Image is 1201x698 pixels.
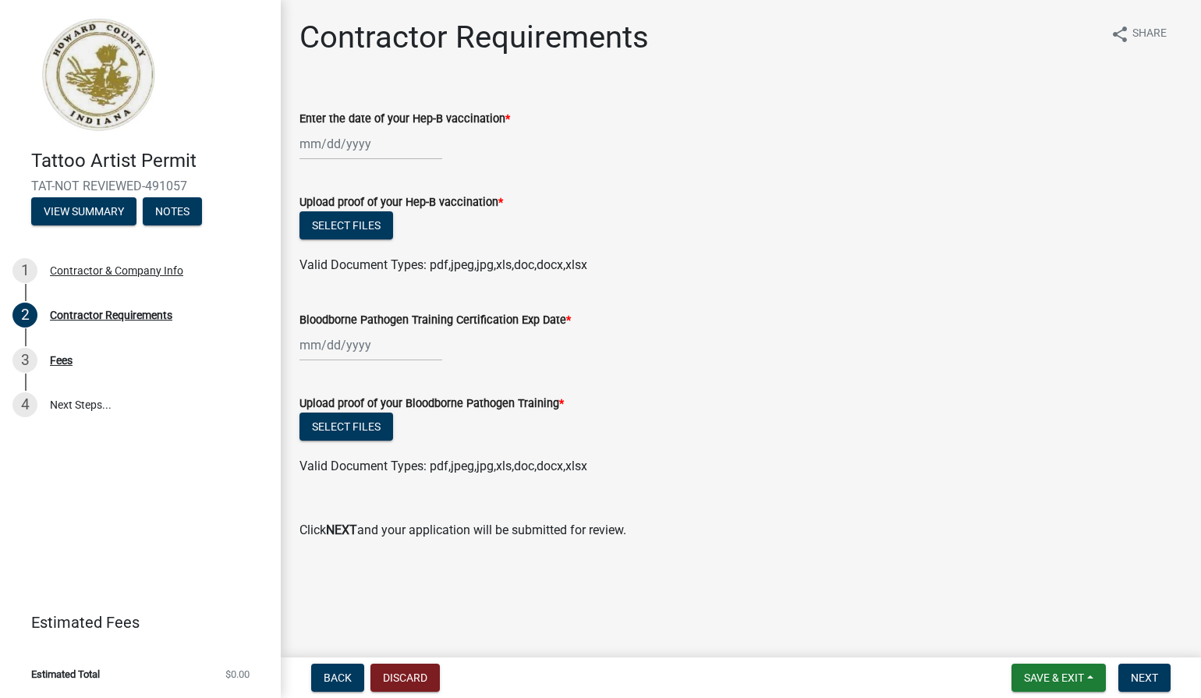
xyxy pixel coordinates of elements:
[324,671,352,684] span: Back
[12,258,37,283] div: 1
[12,348,37,373] div: 3
[143,206,202,218] wm-modal-confirm: Notes
[12,392,37,417] div: 4
[1131,671,1158,684] span: Next
[299,211,393,239] button: Select files
[1098,19,1179,49] button: shareShare
[299,128,442,160] input: mm/dd/yyyy
[31,669,100,679] span: Estimated Total
[299,329,442,361] input: mm/dd/yyyy
[31,150,268,172] h4: Tattoo Artist Permit
[31,16,165,133] img: Howard County, Indiana
[1111,25,1129,44] i: share
[50,265,183,276] div: Contractor & Company Info
[299,399,564,409] label: Upload proof of your Bloodborne Pathogen Training
[31,197,136,225] button: View Summary
[50,310,172,321] div: Contractor Requirements
[299,315,571,326] label: Bloodborne Pathogen Training Certification Exp Date
[1011,664,1106,692] button: Save & Exit
[311,664,364,692] button: Back
[299,197,503,208] label: Upload proof of your Hep-B vaccination
[50,355,73,366] div: Fees
[299,114,510,125] label: Enter the date of your Hep-B vaccination
[326,523,357,537] strong: NEXT
[12,303,37,328] div: 2
[31,179,250,193] span: TAT-NOT REVIEWED-491057
[299,257,587,272] span: Valid Document Types: pdf,jpeg,jpg,xls,doc,docx,xlsx
[299,19,649,56] h1: Contractor Requirements
[225,669,250,679] span: $0.00
[31,206,136,218] wm-modal-confirm: Summary
[370,664,440,692] button: Discard
[1024,671,1084,684] span: Save & Exit
[1132,25,1167,44] span: Share
[299,521,1182,540] p: Click and your application will be submitted for review.
[12,607,256,638] a: Estimated Fees
[143,197,202,225] button: Notes
[299,459,587,473] span: Valid Document Types: pdf,jpeg,jpg,xls,doc,docx,xlsx
[299,413,393,441] button: Select files
[1118,664,1171,692] button: Next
